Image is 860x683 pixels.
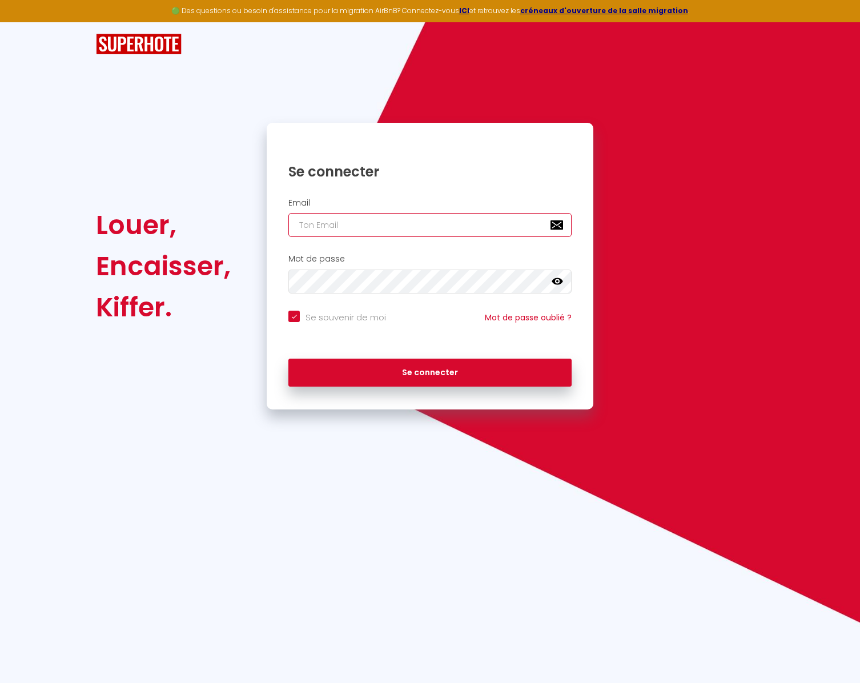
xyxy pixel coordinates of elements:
h2: Mot de passe [288,254,572,264]
img: SuperHote logo [96,34,182,55]
button: Ouvrir le widget de chat LiveChat [9,5,43,39]
button: Se connecter [288,359,572,387]
input: Ton Email [288,213,572,237]
div: Louer, [96,204,231,246]
a: Mot de passe oublié ? [485,312,572,323]
div: Encaisser, [96,246,231,287]
a: créneaux d'ouverture de la salle migration [520,6,688,15]
h1: Se connecter [288,163,572,180]
h2: Email [288,198,572,208]
div: Kiffer. [96,287,231,328]
a: ICI [459,6,469,15]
